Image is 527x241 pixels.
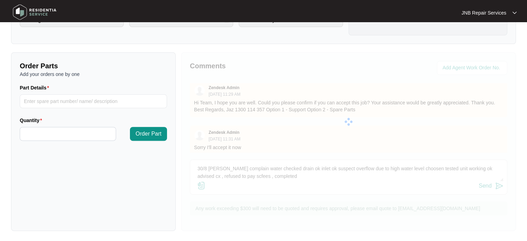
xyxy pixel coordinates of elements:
img: dropdown arrow [512,11,517,15]
p: Order Parts [20,61,167,71]
button: Order Part [130,127,167,141]
label: Quantity [20,117,45,124]
input: Part Details [20,94,167,108]
label: Part Details [20,84,52,91]
p: Add your orders one by one [20,71,167,78]
input: Quantity [20,127,116,140]
img: residentia service logo [10,2,59,23]
span: Order Part [135,130,161,138]
p: JNB Repair Services [462,9,506,16]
